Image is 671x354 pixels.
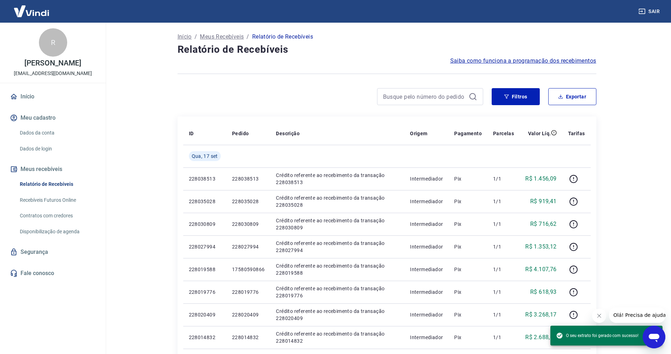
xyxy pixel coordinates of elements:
[178,33,192,41] a: Início
[14,70,92,77] p: [EMAIL_ADDRESS][DOMAIN_NAME]
[189,334,221,341] p: 228014832
[525,242,556,251] p: R$ 1.353,12
[493,221,514,228] p: 1/1
[276,262,399,276] p: Crédito referente ao recebimento da transação 228019588
[493,198,514,205] p: 1/1
[8,0,54,22] img: Vindi
[454,221,482,228] p: Pix
[609,307,665,323] iframe: Mensagem da empresa
[568,130,585,137] p: Tarifas
[200,33,244,41] a: Meus Recebíveis
[637,5,663,18] button: Sair
[493,130,514,137] p: Parcelas
[232,221,265,228] p: 228030809
[454,130,482,137] p: Pagamento
[410,221,443,228] p: Intermediador
[17,126,97,140] a: Dados da conta
[276,330,399,344] p: Crédito referente ao recebimento da transação 228014832
[493,266,514,273] p: 1/1
[232,175,265,182] p: 228038513
[8,265,97,281] a: Fale conosco
[232,130,249,137] p: Pedido
[17,193,97,207] a: Recebíveis Futuros Online
[232,266,265,273] p: 17580590866
[276,240,399,254] p: Crédito referente ao recebimento da transação 228027994
[17,209,97,223] a: Contratos com credores
[410,198,443,205] p: Intermediador
[450,57,596,65] a: Saiba como funciona a programação dos recebimentos
[454,266,482,273] p: Pix
[493,243,514,250] p: 1/1
[189,175,221,182] p: 228038513
[17,224,97,239] a: Disponibilização de agenda
[276,130,300,137] p: Descrição
[548,88,596,105] button: Exportar
[454,243,482,250] p: Pix
[24,59,81,67] p: [PERSON_NAME]
[530,220,557,228] p: R$ 716,62
[592,309,606,323] iframe: Fechar mensagem
[252,33,313,41] p: Relatório de Recebíveis
[410,243,443,250] p: Intermediador
[493,311,514,318] p: 1/1
[189,221,221,228] p: 228030809
[189,311,221,318] p: 228020409
[525,310,556,319] p: R$ 3.268,17
[189,198,221,205] p: 228035028
[8,89,97,104] a: Início
[528,130,551,137] p: Valor Líq.
[189,266,221,273] p: 228019588
[189,243,221,250] p: 228027994
[232,198,265,205] p: 228035028
[276,285,399,299] p: Crédito referente ao recebimento da transação 228019776
[493,175,514,182] p: 1/1
[276,217,399,231] p: Crédito referente ao recebimento da transação 228030809
[410,175,443,182] p: Intermediador
[643,326,665,348] iframe: Botão para abrir a janela de mensagens
[195,33,197,41] p: /
[410,266,443,273] p: Intermediador
[247,33,249,41] p: /
[232,289,265,296] p: 228019776
[492,88,540,105] button: Filtros
[410,334,443,341] p: Intermediador
[4,5,59,11] span: Olá! Precisa de ajuda?
[232,334,265,341] p: 228014832
[276,194,399,209] p: Crédito referente ao recebimento da transação 228035028
[192,153,218,160] span: Qua, 17 set
[556,332,638,339] span: O seu extrato foi gerado com sucesso!
[454,175,482,182] p: Pix
[530,288,557,296] p: R$ 618,93
[410,311,443,318] p: Intermediador
[232,311,265,318] p: 228020409
[525,265,556,274] p: R$ 4.107,76
[454,311,482,318] p: Pix
[530,197,557,206] p: R$ 919,41
[8,110,97,126] button: Meu cadastro
[383,91,466,102] input: Busque pelo número do pedido
[17,142,97,156] a: Dados de login
[410,289,443,296] p: Intermediador
[276,308,399,322] p: Crédito referente ao recebimento da transação 228020409
[493,289,514,296] p: 1/1
[178,42,596,57] h4: Relatório de Recebíveis
[8,161,97,177] button: Meus recebíveis
[410,130,427,137] p: Origem
[189,289,221,296] p: 228019776
[8,244,97,260] a: Segurança
[276,172,399,186] p: Crédito referente ao recebimento da transação 228038513
[454,198,482,205] p: Pix
[454,334,482,341] p: Pix
[525,333,556,342] p: R$ 2.688,01
[39,28,67,57] div: R
[525,175,556,183] p: R$ 1.456,09
[189,130,194,137] p: ID
[17,177,97,192] a: Relatório de Recebíveis
[454,289,482,296] p: Pix
[232,243,265,250] p: 228027994
[493,334,514,341] p: 1/1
